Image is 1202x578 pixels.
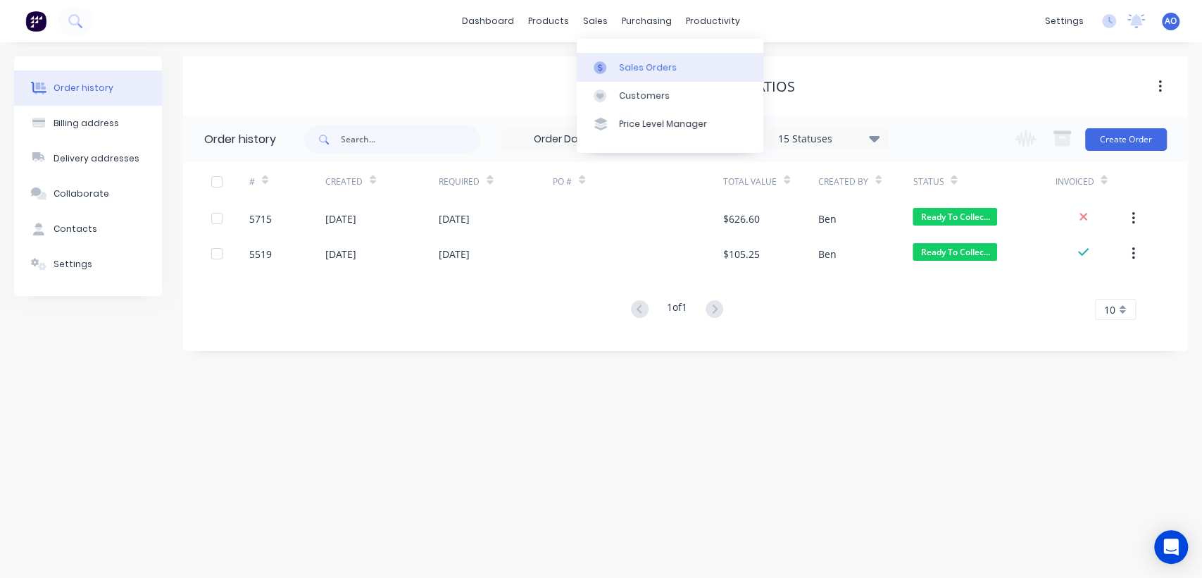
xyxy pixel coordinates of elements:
[553,162,723,201] div: PO #
[1165,15,1177,27] span: AO
[25,11,46,32] img: Factory
[204,131,276,148] div: Order history
[818,247,837,262] div: Ben
[619,90,670,102] div: Customers
[325,247,356,262] div: [DATE]
[818,176,868,188] div: Created By
[521,11,576,32] div: products
[818,211,837,226] div: Ben
[439,176,480,188] div: Required
[619,61,677,74] div: Sales Orders
[818,162,913,201] div: Created By
[249,162,325,201] div: #
[576,11,615,32] div: sales
[54,258,92,271] div: Settings
[249,176,255,188] div: #
[14,70,162,106] button: Order history
[913,176,944,188] div: Status
[913,208,997,226] span: Ready To Collec...
[14,176,162,211] button: Collaborate
[577,53,763,81] a: Sales Orders
[502,129,620,150] input: Order Date
[619,118,707,130] div: Price Level Manager
[439,162,553,201] div: Required
[14,141,162,176] button: Delivery addresses
[1055,176,1094,188] div: Invoiced
[723,211,760,226] div: $626.60
[615,11,679,32] div: purchasing
[723,162,818,201] div: Total Value
[577,82,763,110] a: Customers
[1154,530,1188,564] div: Open Intercom Messenger
[667,300,687,320] div: 1 of 1
[770,131,888,147] div: 15 Statuses
[249,211,272,226] div: 5715
[54,117,119,130] div: Billing address
[54,223,97,235] div: Contacts
[325,176,363,188] div: Created
[325,211,356,226] div: [DATE]
[679,11,747,32] div: productivity
[54,82,113,94] div: Order history
[1038,11,1091,32] div: settings
[913,162,1055,201] div: Status
[455,11,521,32] a: dashboard
[439,211,470,226] div: [DATE]
[439,247,470,262] div: [DATE]
[14,247,162,282] button: Settings
[325,162,439,201] div: Created
[1055,162,1131,201] div: Invoiced
[723,176,777,188] div: Total Value
[1104,302,1115,317] span: 10
[54,187,109,200] div: Collaborate
[341,125,480,154] input: Search...
[249,247,272,262] div: 5519
[1085,128,1167,151] button: Create Order
[913,243,997,261] span: Ready To Collec...
[577,110,763,138] a: Price Level Manager
[723,247,760,262] div: $105.25
[14,106,162,141] button: Billing address
[553,176,572,188] div: PO #
[54,152,139,165] div: Delivery addresses
[14,211,162,247] button: Contacts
